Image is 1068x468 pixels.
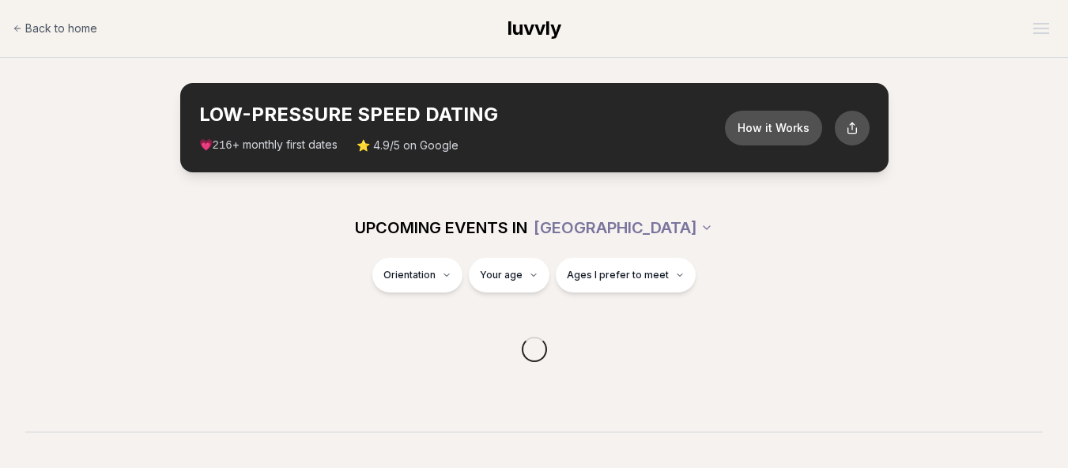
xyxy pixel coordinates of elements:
button: Your age [469,258,549,292]
span: 216 [213,139,232,152]
button: Open menu [1027,17,1055,40]
span: Back to home [25,21,97,36]
span: UPCOMING EVENTS IN [355,217,527,239]
button: Ages I prefer to meet [556,258,696,292]
a: luvvly [508,16,561,41]
button: [GEOGRAPHIC_DATA] [534,210,713,245]
span: 💗 + monthly first dates [199,137,338,153]
h2: LOW-PRESSURE SPEED DATING [199,102,725,127]
button: How it Works [725,111,822,145]
a: Back to home [13,13,97,44]
span: ⭐ 4.9/5 on Google [357,138,459,153]
span: luvvly [508,17,561,40]
span: Ages I prefer to meet [567,269,669,281]
button: Orientation [372,258,462,292]
span: Orientation [383,269,436,281]
span: Your age [480,269,523,281]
